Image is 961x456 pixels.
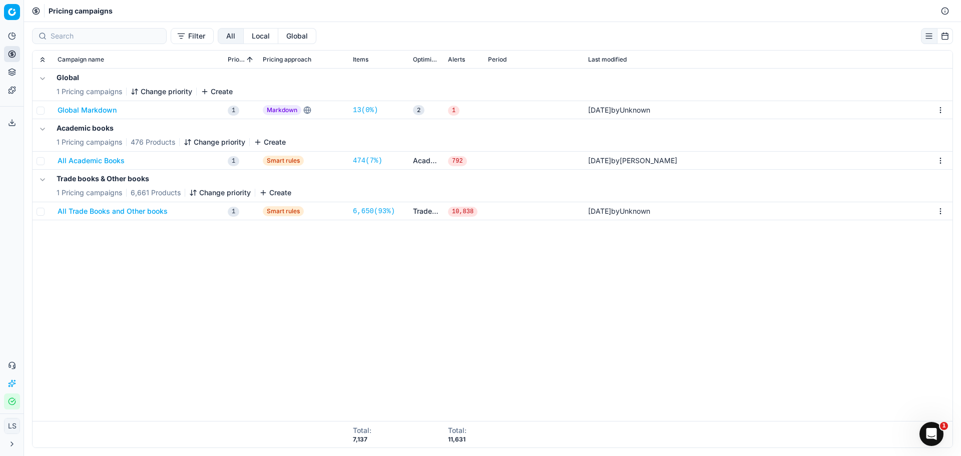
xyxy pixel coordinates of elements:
[58,156,125,166] button: All Academic Books
[49,6,113,16] span: Pricing campaigns
[353,425,371,435] div: Total :
[353,435,371,443] div: 7,137
[448,207,477,217] span: 10,838
[353,56,368,64] span: Items
[588,156,611,165] span: [DATE]
[58,105,117,115] button: Global Markdown
[245,55,255,65] button: Sorted by Priority ascending
[413,56,440,64] span: Optimization groups
[131,87,192,97] button: Change priority
[57,137,122,147] span: 1 Pricing campaigns
[448,106,459,116] span: 1
[58,206,168,216] button: All Trade Books and Other books
[353,105,378,115] a: 13(0%)
[940,422,948,430] span: 1
[254,137,286,147] button: Create
[218,28,244,44] button: all
[588,206,650,216] div: by Unknown
[228,56,245,64] span: Priority
[171,28,214,44] button: Filter
[588,207,611,215] span: [DATE]
[259,188,291,198] button: Create
[263,105,301,115] span: Markdown
[228,156,239,166] span: 1
[588,105,650,115] div: by Unknown
[353,206,395,216] a: 6,650(93%)
[448,435,466,443] div: 11,631
[228,207,239,217] span: 1
[228,106,239,116] span: 1
[413,156,440,166] a: Academic books
[353,156,382,166] a: 474(7%)
[448,156,467,166] span: 792
[278,28,316,44] button: global
[37,54,49,66] button: Expand all
[263,56,311,64] span: Pricing approach
[413,206,440,216] a: Trade books & Other books
[448,425,466,435] div: Total :
[5,418,20,433] span: LS
[588,56,627,64] span: Last modified
[919,422,943,446] iframe: Intercom live chat
[58,56,104,64] span: Campaign name
[263,156,304,166] span: Smart rules
[244,28,278,44] button: local
[189,188,251,198] button: Change priority
[57,174,291,184] h5: Trade books & Other books
[4,418,20,434] button: LS
[588,156,677,166] div: by [PERSON_NAME]
[57,123,286,133] h5: Academic books
[49,6,113,16] nav: breadcrumb
[448,56,465,64] span: Alerts
[131,188,181,198] span: 6,661 Products
[51,31,160,41] input: Search
[413,105,424,115] span: 2
[57,73,233,83] h5: Global
[588,106,611,114] span: [DATE]
[184,137,245,147] button: Change priority
[131,137,175,147] span: 476 Products
[263,206,304,216] span: Smart rules
[488,56,507,64] span: Period
[57,188,122,198] span: 1 Pricing campaigns
[57,87,122,97] span: 1 Pricing campaigns
[201,87,233,97] button: Create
